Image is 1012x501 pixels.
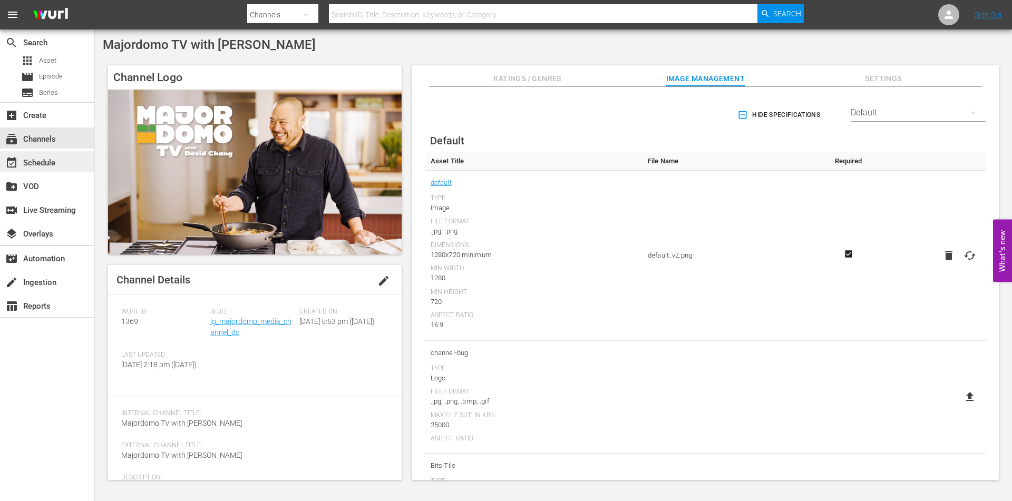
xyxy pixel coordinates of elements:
[5,180,18,193] span: VOD
[39,87,58,98] span: Series
[121,474,383,482] span: Description:
[851,98,986,127] div: Default
[430,134,464,147] span: Default
[39,55,56,66] span: Asset
[21,86,34,99] span: Series
[425,152,643,171] th: Asset Title
[21,71,34,83] span: Episode
[431,241,637,250] div: Dimensions
[5,156,18,169] span: Schedule
[121,451,242,459] span: Majordomo TV with [PERSON_NAME]
[735,100,824,130] button: Hide Specifications
[5,133,18,145] span: Channels
[757,4,804,23] button: Search
[993,219,1012,282] button: Open Feedback Widget
[431,320,637,330] div: 16:9
[21,54,34,67] span: Asset
[299,317,375,326] span: [DATE] 5:53 pm ([DATE])
[431,477,637,486] div: Type
[431,373,637,384] div: Logo
[5,228,18,240] span: Overlays
[431,388,637,396] div: File Format
[121,351,205,359] span: Last Updated:
[431,218,637,226] div: File Format
[431,194,637,203] div: Type
[121,419,242,427] span: Majordomo TV with [PERSON_NAME]
[431,176,452,190] a: default
[431,365,637,373] div: Type
[5,276,18,289] span: Ingestion
[431,288,637,297] div: Min Height
[431,396,637,407] div: .jpg, .png, .bmp, .gif
[431,346,637,360] span: channel-bug
[431,411,637,420] div: Max File Size In Kbs
[844,72,923,85] span: Settings
[825,152,871,171] th: Required
[842,249,855,259] svg: Required
[739,110,820,121] span: Hide Specifications
[431,459,637,473] span: Bits Tile
[431,264,637,273] div: Min Width
[431,273,637,283] div: 1280
[431,250,637,260] div: 1280x720 minimum
[643,171,825,341] td: default_v2.png
[5,109,18,122] span: Create
[5,36,18,49] span: Search
[121,360,197,369] span: [DATE] 2:18 pm ([DATE])
[773,4,801,23] span: Search
[5,204,18,217] span: Live Streaming
[371,268,396,293] button: edit
[121,409,383,418] span: Internal Channel Title:
[6,8,19,21] span: menu
[431,297,637,307] div: 720
[431,420,637,430] div: 25000
[108,65,402,90] h4: Channel Logo
[25,3,76,27] img: ans4CAIJ8jUAAAAAAAAAAAAAAAAAAAAAAAAgQb4GAAAAAAAAAAAAAAAAAAAAAAAAJMjXAAAAAAAAAAAAAAAAAAAAAAAAgAT5G...
[431,435,637,443] div: Aspect Ratio
[121,308,205,316] span: Wurl ID:
[210,308,294,316] span: Slug:
[5,252,18,265] span: Automation
[431,226,637,237] div: .jpg, .png
[103,37,316,52] span: Majordomo TV with [PERSON_NAME]
[299,308,383,316] span: Created On:
[488,72,567,85] span: Ratings / Genres
[431,311,637,320] div: Aspect Ratio
[116,273,190,286] span: Channel Details
[39,71,63,82] span: Episode
[108,90,402,254] img: Majordomo TV with David Chang
[210,317,291,337] a: lg_majordomo_media_channel_dc
[377,274,390,287] span: edit
[643,152,825,171] th: File Name
[666,72,745,85] span: Image Management
[431,203,637,213] div: Image
[5,300,18,312] span: Reports
[121,317,138,326] span: 1369
[975,11,1002,19] a: Sign Out
[121,441,383,450] span: External Channel Title:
